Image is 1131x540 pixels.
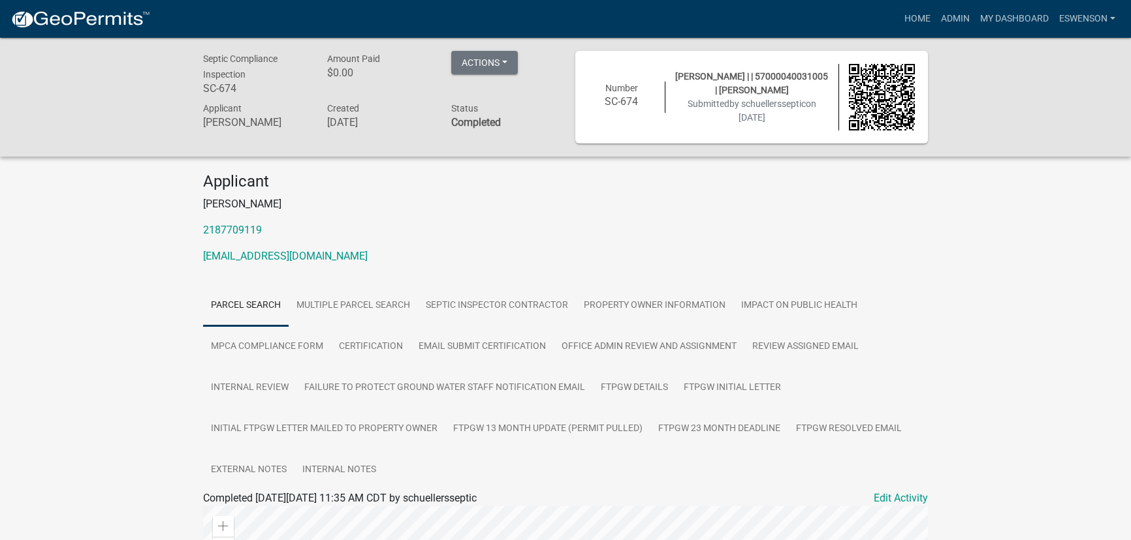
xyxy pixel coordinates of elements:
[203,172,928,191] h4: Applicant
[213,516,234,537] div: Zoom in
[1054,7,1121,31] a: eswenson
[576,285,733,327] a: Property Owner Information
[554,326,744,368] a: Office Admin Review and Assignment
[411,326,554,368] a: Email Submit Certification
[874,490,928,506] a: Edit Activity
[327,67,432,79] h6: $0.00
[331,326,411,368] a: Certification
[203,224,262,236] a: 2187709119
[788,408,910,450] a: FTPGW Resolved Email
[675,71,828,95] span: [PERSON_NAME] | | 57000040031005 | [PERSON_NAME]
[849,64,916,130] img: QR code
[203,82,308,95] h6: SC-674
[975,7,1054,31] a: My Dashboard
[729,98,806,109] span: by schuellersseptic
[899,7,936,31] a: Home
[451,116,501,128] strong: Completed
[588,95,655,108] h6: SC-674
[451,103,478,113] span: Status
[203,250,368,262] a: [EMAIL_ADDRESS][DOMAIN_NAME]
[203,196,928,212] p: [PERSON_NAME]
[451,51,518,74] button: Actions
[203,449,295,491] a: External Notes
[203,285,289,327] a: Parcel search
[203,367,296,409] a: Internal Review
[676,367,789,409] a: FTPGW Initial Letter
[418,285,576,327] a: Septic Inspector Contractor
[445,408,650,450] a: FTPGW 13 Month Update (permit pulled)
[203,492,477,504] span: Completed [DATE][DATE] 11:35 AM CDT by schuellersseptic
[203,326,331,368] a: MPCA Compliance Form
[605,83,638,93] span: Number
[203,53,278,80] span: Septic Compliance Inspection
[744,326,867,368] a: Review Assigned Email
[203,408,445,450] a: Initial FTPGW Letter Mailed to Property Owner
[289,285,418,327] a: Multiple Parcel Search
[936,7,975,31] a: Admin
[203,116,308,128] h6: [PERSON_NAME]
[203,103,242,113] span: Applicant
[327,103,359,113] span: Created
[295,449,384,491] a: Internal Notes
[650,408,788,450] a: FTPGW 23 Month Deadline
[296,367,593,409] a: Failure to Protect Ground Water Staff Notification Email
[593,367,676,409] a: FTPGW Details
[327,116,432,128] h6: [DATE]
[688,98,816,123] span: Submitted on [DATE]
[733,285,865,327] a: Impact on Public Health
[327,53,380,64] span: Amount Paid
